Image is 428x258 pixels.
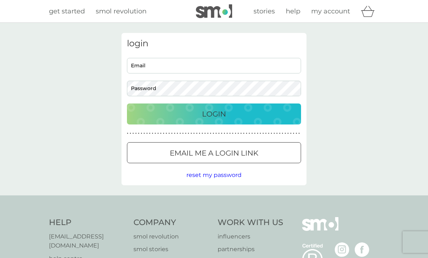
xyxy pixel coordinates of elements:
p: ● [299,132,300,135]
p: ● [177,132,178,135]
p: ● [243,132,244,135]
a: partnerships [218,245,283,254]
p: ● [141,132,142,135]
p: ● [188,132,189,135]
p: ● [160,132,162,135]
p: ● [218,132,220,135]
p: ● [273,132,275,135]
p: ● [263,132,264,135]
p: ● [235,132,236,135]
p: ● [213,132,214,135]
a: my account [311,6,350,17]
p: ● [207,132,209,135]
p: ● [271,132,272,135]
span: get started [49,7,85,15]
p: ● [132,132,134,135]
a: stories [254,6,275,17]
p: ● [168,132,170,135]
img: smol [302,217,338,242]
p: ● [290,132,292,135]
p: ● [232,132,234,135]
p: ● [171,132,173,135]
p: ● [293,132,295,135]
p: ● [149,132,151,135]
p: ● [257,132,258,135]
span: my account [311,7,350,15]
p: ● [249,132,250,135]
p: ● [155,132,156,135]
p: ● [279,132,280,135]
p: ● [130,132,131,135]
p: ● [190,132,192,135]
p: ● [210,132,211,135]
p: ● [205,132,206,135]
p: ● [144,132,145,135]
p: ● [296,132,297,135]
p: ● [202,132,203,135]
p: Email me a login link [170,147,258,159]
p: ● [287,132,289,135]
p: ● [282,132,283,135]
h4: Company [133,217,211,228]
a: smol stories [133,245,211,254]
p: ● [227,132,228,135]
p: ● [163,132,164,135]
p: ● [196,132,198,135]
div: basket [361,4,379,18]
a: [EMAIL_ADDRESS][DOMAIN_NAME] [49,232,126,250]
p: ● [238,132,239,135]
p: Login [202,108,226,120]
a: smol revolution [133,232,211,241]
a: influencers [218,232,283,241]
span: smol revolution [96,7,147,15]
p: ● [135,132,137,135]
p: ● [138,132,140,135]
p: ● [221,132,222,135]
p: ● [199,132,200,135]
button: Email me a login link [127,142,301,163]
a: smol revolution [96,6,147,17]
p: ● [268,132,269,135]
p: ● [152,132,153,135]
h3: login [127,38,301,49]
img: visit the smol Instagram page [335,242,349,257]
p: ● [254,132,256,135]
p: ● [224,132,225,135]
span: reset my password [186,172,242,178]
span: stories [254,7,275,15]
p: ● [180,132,181,135]
span: help [286,7,300,15]
p: ● [193,132,195,135]
p: ● [285,132,286,135]
img: visit the smol Facebook page [355,242,369,257]
p: ● [229,132,231,135]
p: ● [157,132,159,135]
img: smol [196,4,232,18]
p: ● [215,132,217,135]
p: ● [185,132,186,135]
p: ● [246,132,247,135]
p: ● [276,132,278,135]
p: ● [251,132,253,135]
h4: Work With Us [218,217,283,228]
button: Login [127,103,301,124]
p: ● [174,132,176,135]
a: get started [49,6,85,17]
p: ● [182,132,184,135]
p: ● [127,132,128,135]
p: ● [166,132,167,135]
p: ● [146,132,148,135]
p: ● [265,132,267,135]
h4: Help [49,217,126,228]
p: ● [260,132,261,135]
button: reset my password [186,170,242,180]
a: help [286,6,300,17]
p: ● [240,132,242,135]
